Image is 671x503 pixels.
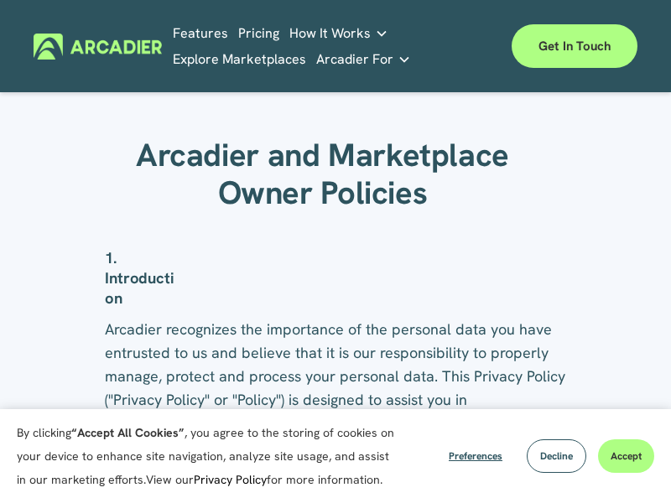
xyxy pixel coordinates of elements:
span: Preferences [449,449,502,463]
span: Arcadier For [316,48,393,71]
button: Decline [527,439,586,473]
span: Decline [540,449,573,463]
a: Explore Marketplaces [173,46,306,72]
p: By clicking , you agree to the storing of cookies on your device to enhance site navigation, anal... [17,421,394,491]
button: Preferences [436,439,515,473]
a: Privacy Policy [194,472,267,487]
span: Accept [611,449,642,463]
button: Accept [598,439,654,473]
strong: “Accept All Cookies” [71,425,185,440]
a: Pricing [238,20,279,46]
img: Arcadier [34,34,162,60]
strong: 1. Introduction [105,248,174,308]
span: How It Works [289,22,371,45]
a: Get in touch [512,24,637,68]
a: folder dropdown [316,46,411,72]
a: Features [173,20,228,46]
strong: Arcadier and Marketplace Owner Policies [136,134,518,214]
a: folder dropdown [289,20,388,46]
